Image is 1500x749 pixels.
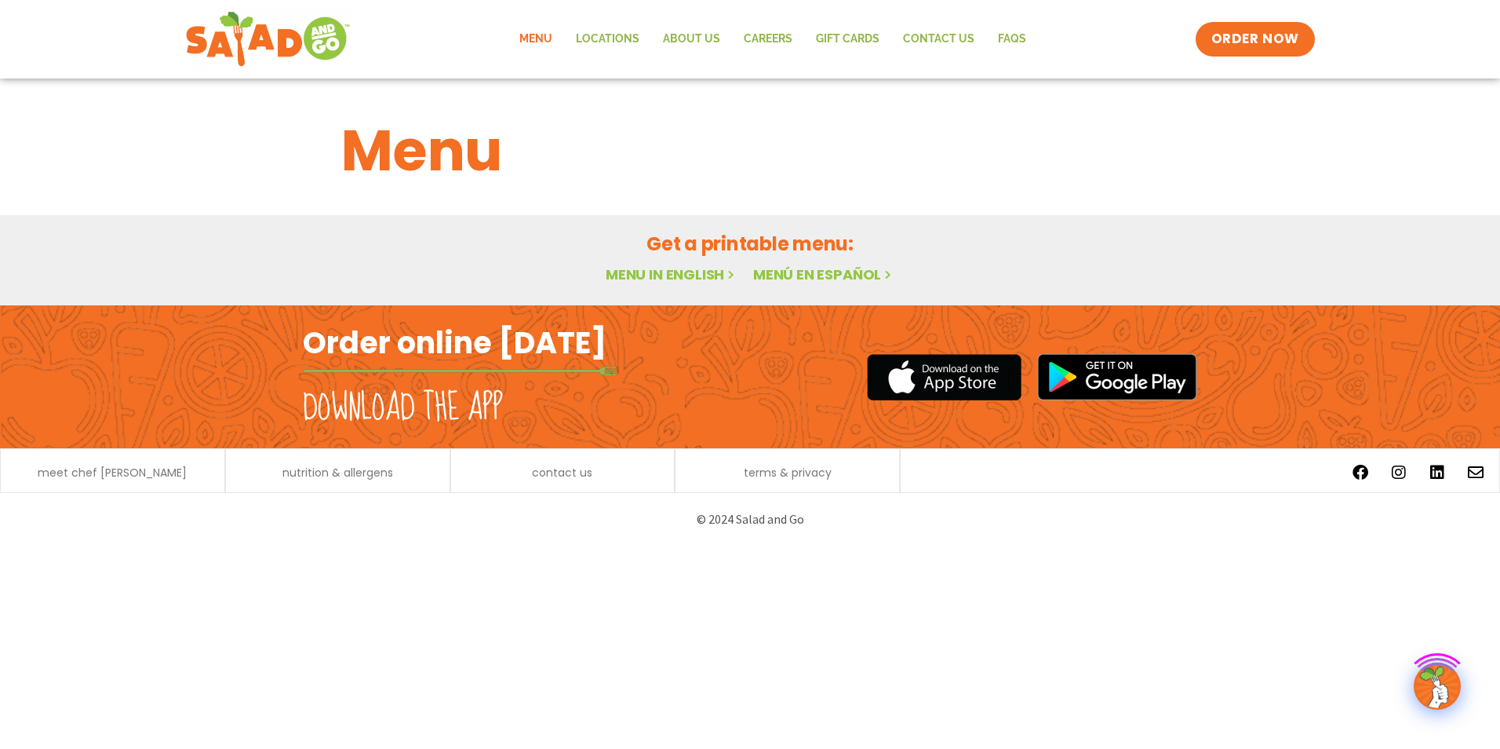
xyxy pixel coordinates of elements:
a: Locations [564,21,651,57]
p: © 2024 Salad and Go [311,509,1189,530]
h1: Menu [341,108,1159,193]
h2: Order online [DATE] [303,323,606,362]
a: Menu [508,21,564,57]
a: contact us [532,467,592,478]
a: ORDER NOW [1196,22,1315,57]
a: About Us [651,21,732,57]
img: fork [303,367,617,375]
img: new-SAG-logo-768×292 [185,8,351,71]
a: FAQs [986,21,1038,57]
a: terms & privacy [744,467,832,478]
a: Menu in English [606,265,737,284]
a: Careers [732,21,804,57]
nav: Menu [508,21,1038,57]
a: nutrition & allergens [282,467,393,478]
a: meet chef [PERSON_NAME] [38,467,187,478]
h2: Get a printable menu: [341,230,1159,258]
h2: Download the app [303,386,503,430]
a: Contact Us [891,21,986,57]
img: google_play [1037,353,1197,400]
img: appstore [867,352,1021,403]
span: ORDER NOW [1211,30,1299,49]
a: Menú en español [753,265,894,284]
a: GIFT CARDS [804,21,891,57]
